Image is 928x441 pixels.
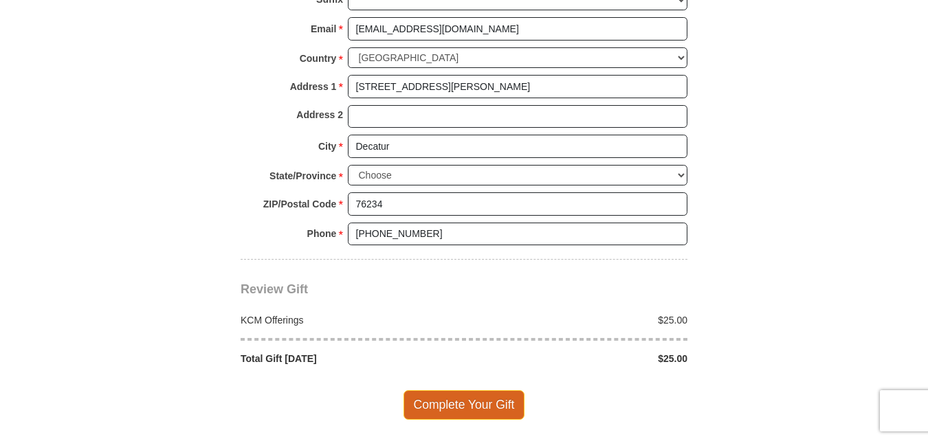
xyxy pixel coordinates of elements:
strong: City [318,137,336,156]
div: KCM Offerings [234,313,465,327]
strong: Address 1 [290,77,337,96]
div: Total Gift [DATE] [234,352,465,365]
span: Complete Your Gift [404,390,525,419]
strong: Address 2 [296,105,343,124]
strong: State/Province [269,166,336,185]
strong: Country [300,49,337,68]
strong: ZIP/Postal Code [263,194,337,214]
div: $25.00 [464,313,695,327]
span: Review Gift [241,282,308,296]
strong: Email [311,19,336,38]
div: $25.00 [464,352,695,365]
strong: Phone [307,224,337,243]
